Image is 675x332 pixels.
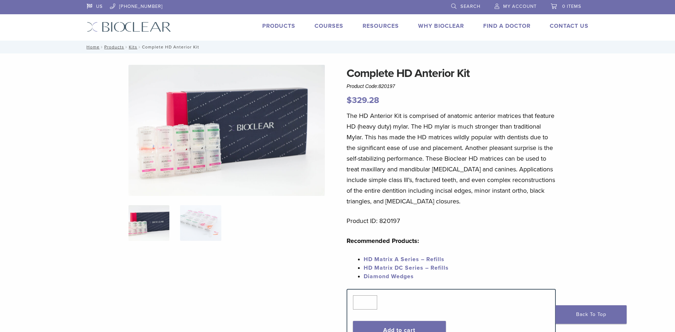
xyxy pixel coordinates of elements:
strong: Recommended Products: [347,237,419,245]
span: 820197 [379,83,395,89]
img: IMG_8088-1-324x324.jpg [128,205,169,241]
a: Why Bioclear [418,22,464,30]
span: $ [347,95,352,105]
span: / [100,45,104,49]
span: / [124,45,129,49]
a: HD Matrix DC Series – Refills [364,264,449,271]
span: 0 items [562,4,581,9]
a: Diamond Wedges [364,273,414,280]
a: Products [262,22,295,30]
a: Home [84,45,100,50]
img: IMG_8088 (1) [128,65,325,196]
a: Courses [315,22,343,30]
a: Kits [129,45,137,50]
p: Product ID: 820197 [347,216,556,226]
img: Bioclear [87,22,171,32]
a: Contact Us [550,22,589,30]
img: Complete HD Anterior Kit - Image 2 [180,205,221,241]
nav: Complete HD Anterior Kit [81,41,594,53]
p: The HD Anterior Kit is comprised of anatomic anterior matrices that feature HD (heavy duty) mylar... [347,110,556,207]
a: Back To Top [555,305,627,324]
span: Product Code: [347,83,395,89]
span: / [137,45,142,49]
a: HD Matrix A Series – Refills [364,256,444,263]
span: My Account [503,4,537,9]
bdi: 329.28 [347,95,379,105]
a: Products [104,45,124,50]
a: Resources [363,22,399,30]
span: Search [460,4,480,9]
h1: Complete HD Anterior Kit [347,65,556,82]
a: Find A Doctor [483,22,531,30]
